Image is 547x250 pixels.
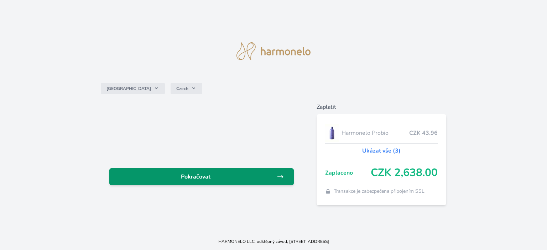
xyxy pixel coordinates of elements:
span: Zaplaceno [325,169,371,177]
img: CLEAN_PROBIO_se_stinem_x-lo.jpg [325,124,339,142]
span: Czech [176,86,188,91]
a: Pokračovat [109,168,294,185]
button: [GEOGRAPHIC_DATA] [101,83,165,94]
span: Harmonelo Probio [342,129,409,137]
span: Transakce je zabezpečena připojením SSL [334,188,424,195]
h6: Zaplatit [317,103,446,111]
span: CZK 43.96 [409,129,438,137]
button: Czech [171,83,202,94]
span: CZK 2,638.00 [371,166,438,179]
span: [GEOGRAPHIC_DATA] [106,86,151,91]
img: logo.svg [236,42,311,60]
span: Pokračovat [115,172,277,181]
a: Ukázat vše (3) [362,147,401,155]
